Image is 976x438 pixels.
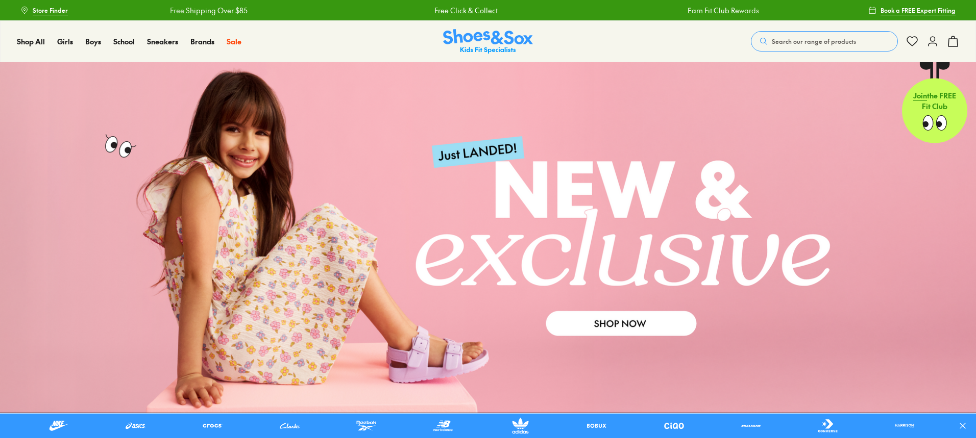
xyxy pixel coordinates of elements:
[443,29,533,54] a: Shoes & Sox
[113,36,135,47] a: School
[85,36,101,47] a: Boys
[167,5,245,16] a: Free Shipping Over $85
[17,36,45,46] span: Shop All
[57,36,73,47] a: Girls
[190,36,214,47] a: Brands
[902,82,967,120] p: the FREE Fit Club
[57,36,73,46] span: Girls
[227,36,241,46] span: Sale
[190,36,214,46] span: Brands
[431,5,495,16] a: Free Click & Collect
[85,36,101,46] span: Boys
[868,1,956,19] a: Book a FREE Expert Fitting
[20,1,68,19] a: Store Finder
[902,62,967,143] a: Jointhe FREE Fit Club
[913,90,927,100] span: Join
[685,5,756,16] a: Earn Fit Club Rewards
[33,6,68,15] span: Store Finder
[227,36,241,47] a: Sale
[443,29,533,54] img: SNS_Logo_Responsive.svg
[881,6,956,15] span: Book a FREE Expert Fitting
[17,36,45,47] a: Shop All
[751,31,898,51] button: Search our range of products
[147,36,178,47] a: Sneakers
[772,37,856,46] span: Search our range of products
[113,36,135,46] span: School
[147,36,178,46] span: Sneakers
